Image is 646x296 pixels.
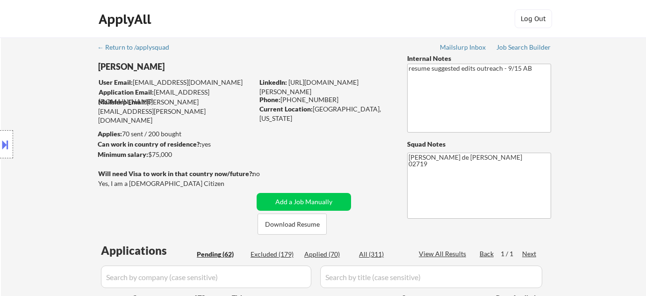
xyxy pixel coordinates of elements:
[197,250,244,259] div: Pending (62)
[480,249,495,259] div: Back
[259,104,392,123] div: [GEOGRAPHIC_DATA], [US_STATE]
[501,249,522,259] div: 1 / 1
[257,193,351,211] button: Add a Job Manually
[440,44,487,53] a: Mailslurp Inbox
[97,44,178,51] div: ← Return to /applysquad
[98,140,251,149] div: yes
[407,54,551,63] div: Internal Notes
[98,61,290,73] div: [PERSON_NAME]
[98,129,253,139] div: 70 sent / 200 bought
[252,169,279,178] div: no
[496,44,551,53] a: Job Search Builder
[99,88,253,106] div: [EMAIL_ADDRESS][DOMAIN_NAME]
[101,266,311,288] input: Search by company (case sensitive)
[259,105,313,113] strong: Current Location:
[407,140,551,149] div: Squad Notes
[258,214,327,235] button: Download Resume
[259,78,359,96] a: [URL][DOMAIN_NAME][PERSON_NAME]
[259,78,287,86] strong: LinkedIn:
[259,96,280,104] strong: Phone:
[320,266,542,288] input: Search by title (case sensitive)
[440,44,487,51] div: Mailslurp Inbox
[522,249,537,259] div: Next
[98,97,253,125] div: [PERSON_NAME][EMAIL_ADDRESS][PERSON_NAME][DOMAIN_NAME]
[496,44,551,51] div: Job Search Builder
[419,249,469,259] div: View All Results
[97,44,178,53] a: ← Return to /applysquad
[101,245,194,256] div: Applications
[99,78,253,87] div: [EMAIL_ADDRESS][DOMAIN_NAME]
[359,250,406,259] div: All (311)
[251,250,297,259] div: Excluded (179)
[259,95,392,104] div: [PHONE_NUMBER]
[99,11,154,27] div: ApplyAll
[98,179,256,188] div: Yes, I am a [DEMOGRAPHIC_DATA] Citizen
[304,250,351,259] div: Applied (70)
[98,150,253,159] div: $75,000
[98,170,254,178] strong: Will need Visa to work in that country now/future?:
[515,9,552,28] button: Log Out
